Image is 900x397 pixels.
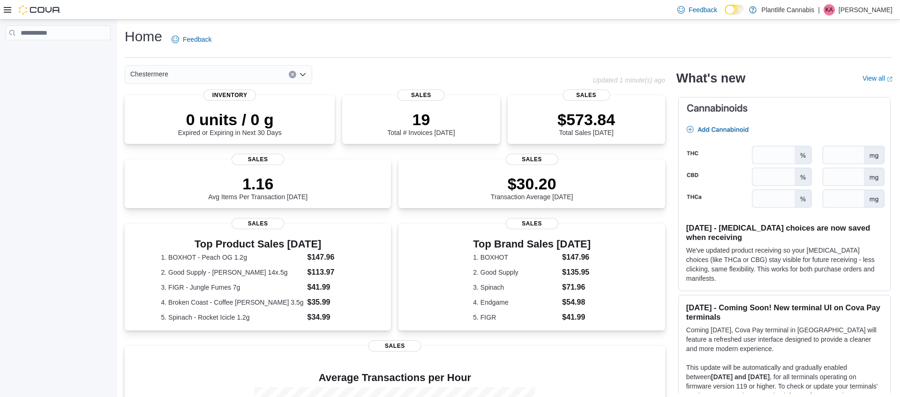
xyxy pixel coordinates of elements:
[178,110,282,136] div: Expired or Expiring in Next 30 Days
[562,267,591,278] dd: $135.95
[473,298,558,307] dt: 4. Endgame
[208,174,307,193] p: 1.16
[491,174,573,201] div: Transaction Average [DATE]
[299,71,307,78] button: Open list of options
[711,373,770,381] strong: [DATE] and [DATE]
[887,76,892,82] svg: External link
[839,4,892,15] p: [PERSON_NAME]
[686,303,883,322] h3: [DATE] - Coming Soon! New terminal UI on Cova Pay terminals
[689,5,717,15] span: Feedback
[761,4,814,15] p: Plantlife Cannabis
[178,110,282,129] p: 0 units / 0 g
[557,110,615,136] div: Total Sales [DATE]
[130,68,168,80] span: Chestermere
[232,218,284,229] span: Sales
[562,252,591,263] dd: $147.96
[506,218,558,229] span: Sales
[862,75,892,82] a: View allExternal link
[307,297,355,308] dd: $35.99
[161,283,304,292] dt: 3. FIGR - Jungle Fumes 7g
[824,4,835,15] div: Kieran Alvas
[473,268,558,277] dt: 2. Good Supply
[161,239,355,250] h3: Top Product Sales [DATE]
[6,42,111,65] nav: Complex example
[161,253,304,262] dt: 1. BOXHOT - Peach OG 1.2g
[725,5,744,15] input: Dark Mode
[473,239,591,250] h3: Top Brand Sales [DATE]
[562,312,591,323] dd: $41.99
[368,340,421,352] span: Sales
[161,298,304,307] dt: 4. Broken Coast - Coffee [PERSON_NAME] 3.5g
[473,253,558,262] dt: 1. BOXHOT
[686,223,883,242] h3: [DATE] - [MEDICAL_DATA] choices are now saved when receiving
[307,312,355,323] dd: $34.99
[232,154,284,165] span: Sales
[168,30,215,49] a: Feedback
[132,372,658,383] h4: Average Transactions per Hour
[387,110,455,136] div: Total # Invoices [DATE]
[818,4,820,15] p: |
[674,0,721,19] a: Feedback
[307,252,355,263] dd: $147.96
[161,268,304,277] dt: 2. Good Supply - [PERSON_NAME] 14x.5g
[473,283,558,292] dt: 3. Spinach
[203,90,256,101] span: Inventory
[593,76,665,84] p: Updated 1 minute(s) ago
[161,313,304,322] dt: 5. Spinach - Rocket Icicle 1.2g
[387,110,455,129] p: 19
[125,27,162,46] h1: Home
[562,282,591,293] dd: $71.96
[473,313,558,322] dt: 5. FIGR
[307,282,355,293] dd: $41.99
[825,4,833,15] span: KA
[562,297,591,308] dd: $54.98
[506,154,558,165] span: Sales
[686,246,883,283] p: We've updated product receiving so your [MEDICAL_DATA] choices (like THCa or CBG) stay visible fo...
[676,71,745,86] h2: What's new
[307,267,355,278] dd: $113.97
[19,5,61,15] img: Cova
[491,174,573,193] p: $30.20
[397,90,445,101] span: Sales
[686,325,883,353] p: Coming [DATE], Cova Pay terminal in [GEOGRAPHIC_DATA] will feature a refreshed user interface des...
[208,174,307,201] div: Avg Items Per Transaction [DATE]
[562,90,610,101] span: Sales
[557,110,615,129] p: $573.84
[183,35,211,44] span: Feedback
[289,71,296,78] button: Clear input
